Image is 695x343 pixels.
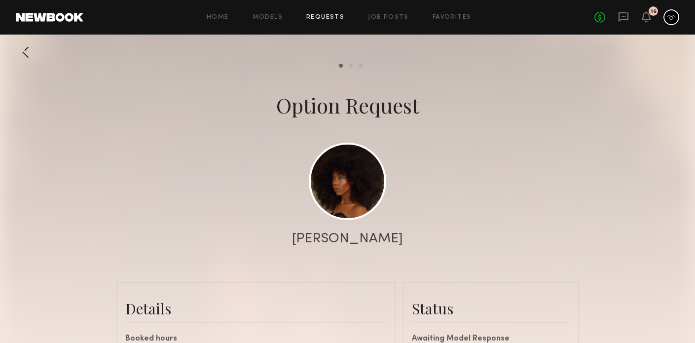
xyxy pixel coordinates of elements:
div: [PERSON_NAME] [292,232,403,246]
div: Option Request [276,91,419,119]
div: Booked hours [125,335,387,343]
a: Favorites [433,14,472,21]
a: Models [253,14,283,21]
a: Requests [306,14,344,21]
a: Job Posts [368,14,409,21]
div: Details [125,299,387,318]
div: Awaiting Model Response [412,335,570,343]
div: 16 [651,9,657,14]
div: Status [412,299,570,318]
a: Home [207,14,229,21]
